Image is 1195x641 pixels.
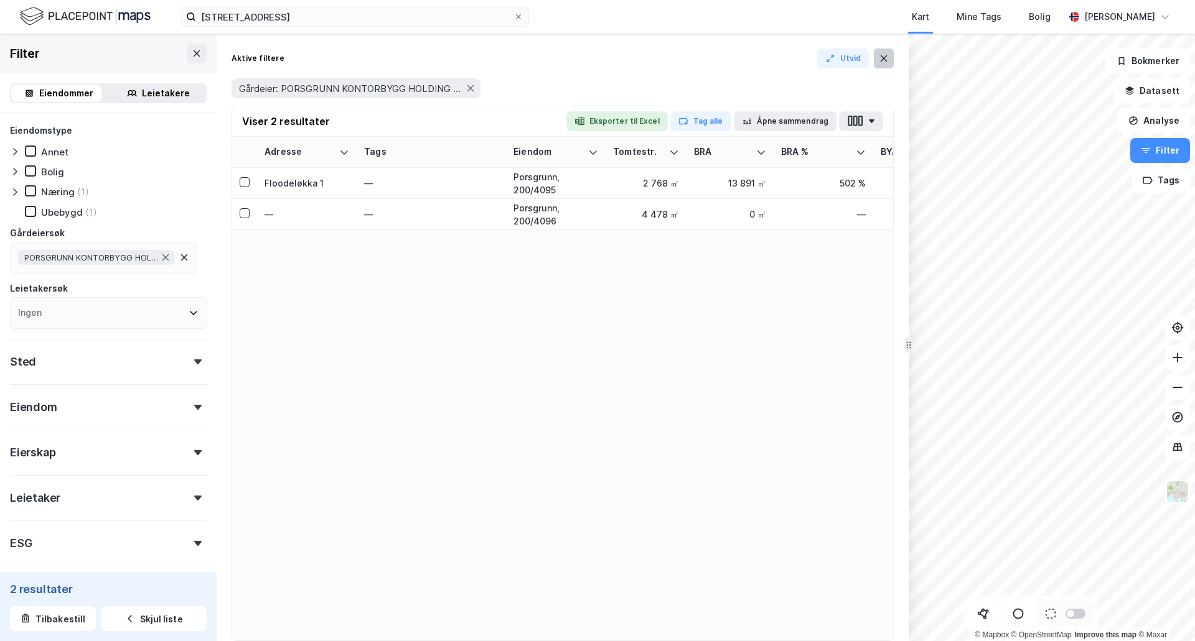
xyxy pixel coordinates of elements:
div: Ingen [18,305,42,320]
div: — [265,208,349,221]
div: Bolig [1029,9,1051,24]
div: — [781,208,866,221]
div: Eierskap [10,445,55,460]
div: Ubebygd [41,206,83,218]
button: Datasett [1114,78,1190,103]
div: Mine Tags [957,9,1001,24]
button: Analyse [1118,108,1190,133]
div: Tags [364,146,499,158]
div: BRA % [781,146,851,158]
button: Bokmerker [1106,48,1190,73]
a: Mapbox [975,630,1009,639]
iframe: Chat Widget [1133,581,1195,641]
div: — [364,205,499,224]
div: Porsgrunn, 200/4096 [513,201,598,228]
button: Tilbakestill [10,606,96,631]
div: Adresse [265,146,334,158]
div: ESG [10,536,32,551]
div: Tomtestr. [613,146,664,158]
div: Annet [41,146,68,158]
div: Eiendomstype [10,123,72,138]
div: (1) [77,186,89,198]
div: 13 891 ㎡ [694,177,766,190]
button: Tags [1132,168,1190,193]
div: Eiendom [513,146,583,158]
div: 502 % [781,177,866,190]
div: 2 768 ㎡ [613,177,679,190]
button: Utvid [817,48,869,68]
div: 4 478 ㎡ [613,208,679,221]
div: 2 759 ㎡ [881,177,953,190]
div: Aktive filtere [232,53,284,63]
button: Skjul liste [101,606,207,631]
div: Porsgrunn, 200/4095 [513,170,598,196]
div: Leietaker [10,491,60,505]
div: Kart [912,9,929,24]
div: Viser 2 resultater [242,114,330,129]
a: OpenStreetMap [1011,630,1072,639]
div: Floodeløkka 1 [265,177,349,190]
div: [PERSON_NAME] [1084,9,1155,24]
span: Gårdeier: PORSGRUNN KONTORBYGG HOLDING AS [239,83,463,95]
img: Z [1166,480,1189,504]
div: Filter [10,44,40,63]
button: Filter [1130,138,1190,163]
input: Søk på adresse, matrikkel, gårdeiere, leietakere eller personer [196,7,513,26]
div: — [364,173,499,193]
div: Leietakere [142,86,190,101]
div: Næring [41,186,75,198]
div: Eiendom [10,400,57,415]
div: Eiendommer [39,86,93,101]
button: Eksporter til Excel [566,111,668,131]
button: Åpne sammendrag [734,111,837,131]
div: Leietakersøk [10,281,68,296]
a: Improve this map [1075,630,1136,639]
div: 0 ㎡ [881,208,953,221]
img: logo.f888ab2527a4732fd821a326f86c7f29.svg [20,6,151,27]
div: Gårdeiersøk [10,226,65,241]
button: Tag alle [670,111,731,131]
div: BRA [694,146,751,158]
div: (1) [85,206,97,218]
div: BYA [881,146,938,158]
div: 2 resultater [10,581,207,596]
div: Sted [10,354,36,369]
div: 0 ㎡ [694,208,766,221]
span: PORSGRUNN KONTORBYGG HOLDING AS [24,252,158,262]
div: Bolig [41,166,64,178]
